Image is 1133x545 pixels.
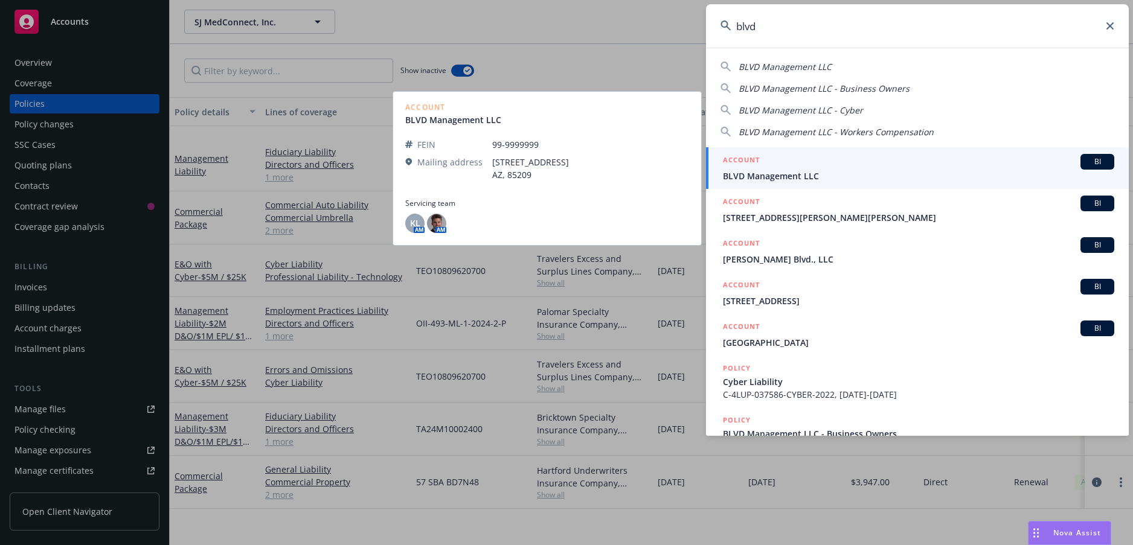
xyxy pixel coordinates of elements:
h5: POLICY [723,414,751,426]
span: BLVD Management LLC - Business Owners [723,427,1114,440]
span: [STREET_ADDRESS] [723,295,1114,307]
a: ACCOUNTBI[STREET_ADDRESS] [706,272,1129,314]
span: Cyber Liability [723,375,1114,388]
span: BI [1085,240,1109,250]
div: Drag to move [1029,521,1044,544]
a: POLICYBLVD Management LLC - Business Owners [706,407,1129,459]
span: BI [1085,323,1109,334]
input: Search... [706,4,1129,48]
span: C-4LUP-037586-CYBER-2022, [DATE]-[DATE] [723,388,1114,401]
span: BI [1085,198,1109,209]
span: BLVD Management LLC - Cyber [739,104,863,116]
span: BLVD Management LLC - Business Owners [739,83,910,94]
span: BI [1085,281,1109,292]
h5: ACCOUNT [723,320,760,335]
span: BLVD Management LLC - Workers Compensation [739,126,934,138]
span: [GEOGRAPHIC_DATA] [723,336,1114,349]
span: [PERSON_NAME] Blvd., LLC [723,253,1114,266]
a: POLICYCyber LiabilityC-4LUP-037586-CYBER-2022, [DATE]-[DATE] [706,355,1129,407]
span: BI [1085,156,1109,167]
span: BLVD Management LLC [723,170,1114,182]
a: ACCOUNTBI[PERSON_NAME] Blvd., LLC [706,231,1129,272]
span: BLVD Management LLC [739,61,832,72]
h5: ACCOUNT [723,196,760,210]
a: ACCOUNTBIBLVD Management LLC [706,147,1129,189]
span: Nova Assist [1053,527,1101,538]
span: [STREET_ADDRESS][PERSON_NAME][PERSON_NAME] [723,211,1114,224]
h5: POLICY [723,362,751,374]
a: ACCOUNTBI[STREET_ADDRESS][PERSON_NAME][PERSON_NAME] [706,189,1129,231]
h5: ACCOUNT [723,237,760,252]
button: Nova Assist [1028,521,1111,545]
a: ACCOUNTBI[GEOGRAPHIC_DATA] [706,314,1129,355]
h5: ACCOUNT [723,154,760,168]
h5: ACCOUNT [723,279,760,293]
